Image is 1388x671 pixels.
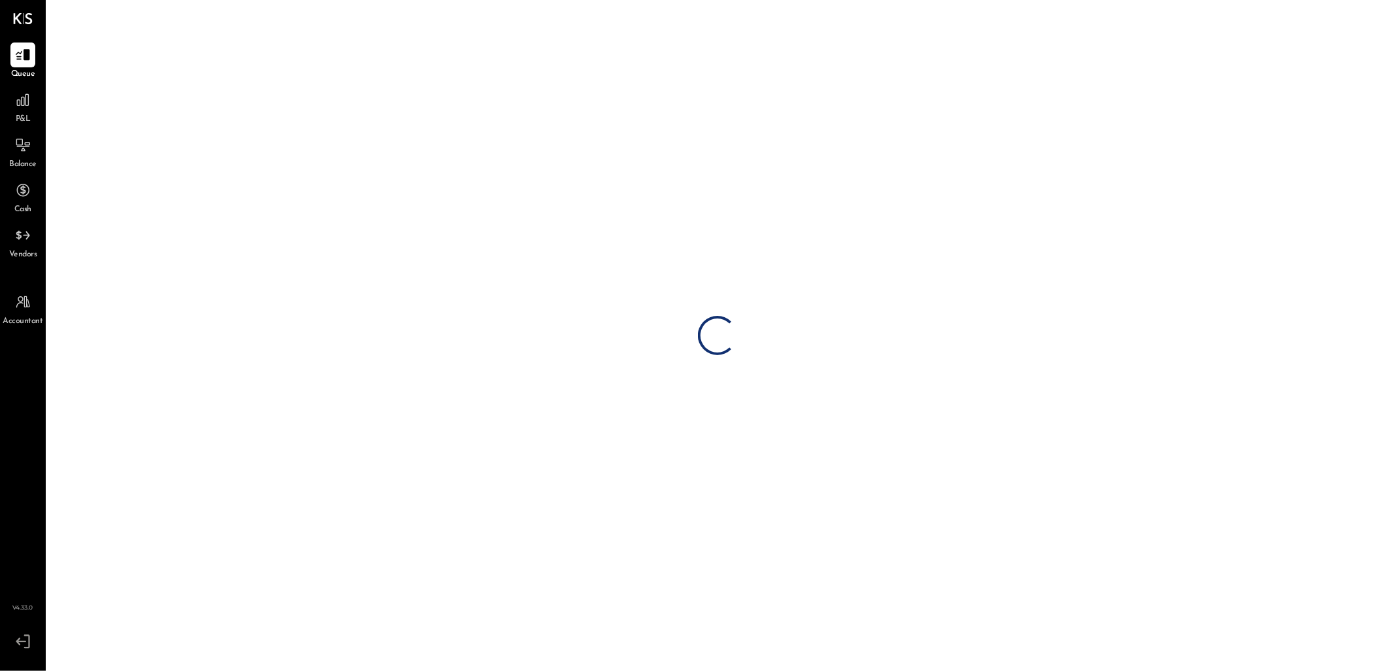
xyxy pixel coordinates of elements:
[1,223,45,261] a: Vendors
[14,204,31,216] span: Cash
[1,290,45,328] a: Accountant
[1,43,45,80] a: Queue
[16,114,31,126] span: P&L
[9,249,37,261] span: Vendors
[3,316,43,328] span: Accountant
[11,69,35,80] span: Queue
[9,159,37,171] span: Balance
[1,178,45,216] a: Cash
[1,133,45,171] a: Balance
[1,88,45,126] a: P&L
